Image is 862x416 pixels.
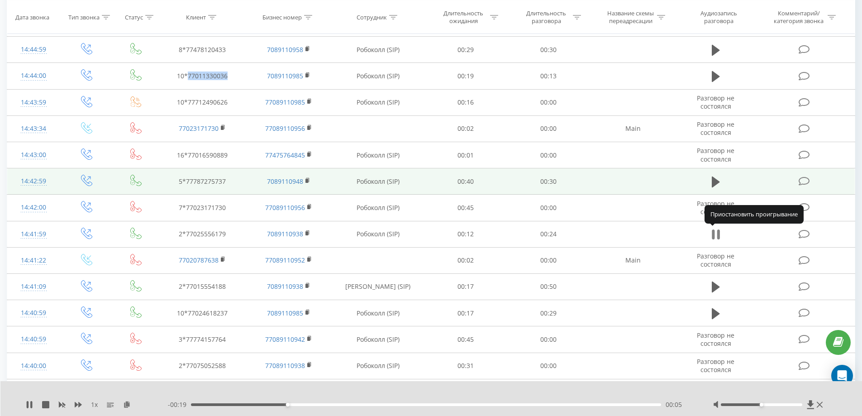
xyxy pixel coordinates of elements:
a: 7089110938 [267,230,303,238]
div: 14:40:00 [16,357,51,375]
td: 00:45 [424,195,507,221]
td: 00:31 [424,353,507,379]
td: 16*77016590889 [159,142,245,168]
td: 00:17 [424,300,507,326]
td: Робоколл (SIP) [332,37,424,63]
div: Accessibility label [286,403,289,406]
div: 14:43:34 [16,120,51,138]
div: Аудиозапись разговора [689,10,748,25]
td: [PERSON_NAME] (SIP) [332,273,424,300]
td: Робоколл (SIP) [332,221,424,247]
div: 14:42:00 [16,199,51,216]
a: 7089110948 [267,177,303,186]
div: 14:43:59 [16,94,51,111]
td: 00:16 [424,89,507,115]
td: Робоколл (SIP) [332,300,424,326]
a: 77089110985 [265,98,305,106]
td: Робоколл (SIP) [332,142,424,168]
td: 00:29 [424,37,507,63]
td: 00:24 [507,221,590,247]
td: 00:00 [507,353,590,379]
a: 77089110938 [265,361,305,370]
td: Робоколл (SIP) [332,63,424,89]
div: Open Intercom Messenger [831,365,853,387]
td: 00:01 [424,142,507,168]
td: 00:00 [507,142,590,168]
a: 77475764845 [265,151,305,159]
td: 00:02 [424,115,507,142]
span: Разговор не состоялся [697,199,734,216]
div: Accessibility label [760,403,763,406]
a: 77020787638 [179,256,219,264]
a: 7089110958 [267,45,303,54]
td: Робоколл (SIP) [332,89,424,115]
td: 2*77075052588 [159,353,245,379]
td: 00:00 [507,195,590,221]
div: 14:42:59 [16,172,51,190]
td: 00:00 [507,326,590,353]
td: Робоколл (SIP) [332,326,424,353]
td: 00:30 [507,37,590,63]
span: Разговор не состоялся [697,94,734,110]
a: 77089110952 [265,256,305,264]
td: 7*77023171730 [159,195,245,221]
span: Разговор не состоялся [697,120,734,137]
div: Бизнес номер [262,13,302,21]
div: Статус [125,13,143,21]
div: 14:44:00 [16,67,51,85]
td: 00:45 [424,379,507,405]
td: 00:00 [507,379,590,405]
td: 10*77712490626 [159,89,245,115]
td: 8*77478120433 [159,37,245,63]
div: Название схемы переадресации [606,10,655,25]
div: Сотрудник [357,13,387,21]
a: 77089110956 [265,203,305,212]
td: Main [590,115,676,142]
div: Длительность ожидания [439,10,488,25]
span: 1 x [91,400,98,409]
a: 7089110938 [267,282,303,291]
td: 00:29 [507,300,590,326]
div: Приостановить проигрывание [705,205,804,223]
a: 7089110985 [267,72,303,80]
span: Разговор не состоялся [697,331,734,348]
td: 00:45 [424,326,507,353]
td: 5*77787275737 [159,168,245,195]
td: Робоколл (SIP) [332,379,424,405]
span: 00:05 [666,400,682,409]
td: 00:00 [507,115,590,142]
td: Робоколл (SIP) [332,353,424,379]
td: 00:17 [424,273,507,300]
td: 00:30 [507,168,590,195]
td: 10*77011330036 [159,63,245,89]
td: Робоколл (SIP) [332,195,424,221]
a: 77023171730 [179,124,219,133]
td: 2*77025556179 [159,221,245,247]
div: Дата звонка [15,13,49,21]
div: Длительность разговора [522,10,571,25]
td: 2*77015554188 [159,273,245,300]
td: 00:00 [507,89,590,115]
td: 3*77774157764 [159,326,245,353]
div: Клиент [186,13,206,21]
div: 14:41:09 [16,278,51,296]
span: Разговор не состоялся [697,357,734,374]
div: 14:40:59 [16,304,51,322]
div: 14:40:59 [16,330,51,348]
td: 00:12 [424,221,507,247]
a: 77089110956 [265,124,305,133]
span: Разговор не состоялся [697,146,734,163]
div: Тип звонка [68,13,100,21]
td: 00:13 [507,63,590,89]
div: 14:41:59 [16,225,51,243]
td: Робоколл (SIP) [332,168,424,195]
span: Разговор не состоялся [697,252,734,268]
div: 14:41:22 [16,252,51,269]
a: 77089110942 [265,335,305,344]
a: 7089110985 [267,309,303,317]
span: - 00:19 [168,400,191,409]
td: 00:50 [507,273,590,300]
td: 10*77024618237 [159,300,245,326]
td: 00:02 [424,247,507,273]
td: 00:40 [424,168,507,195]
